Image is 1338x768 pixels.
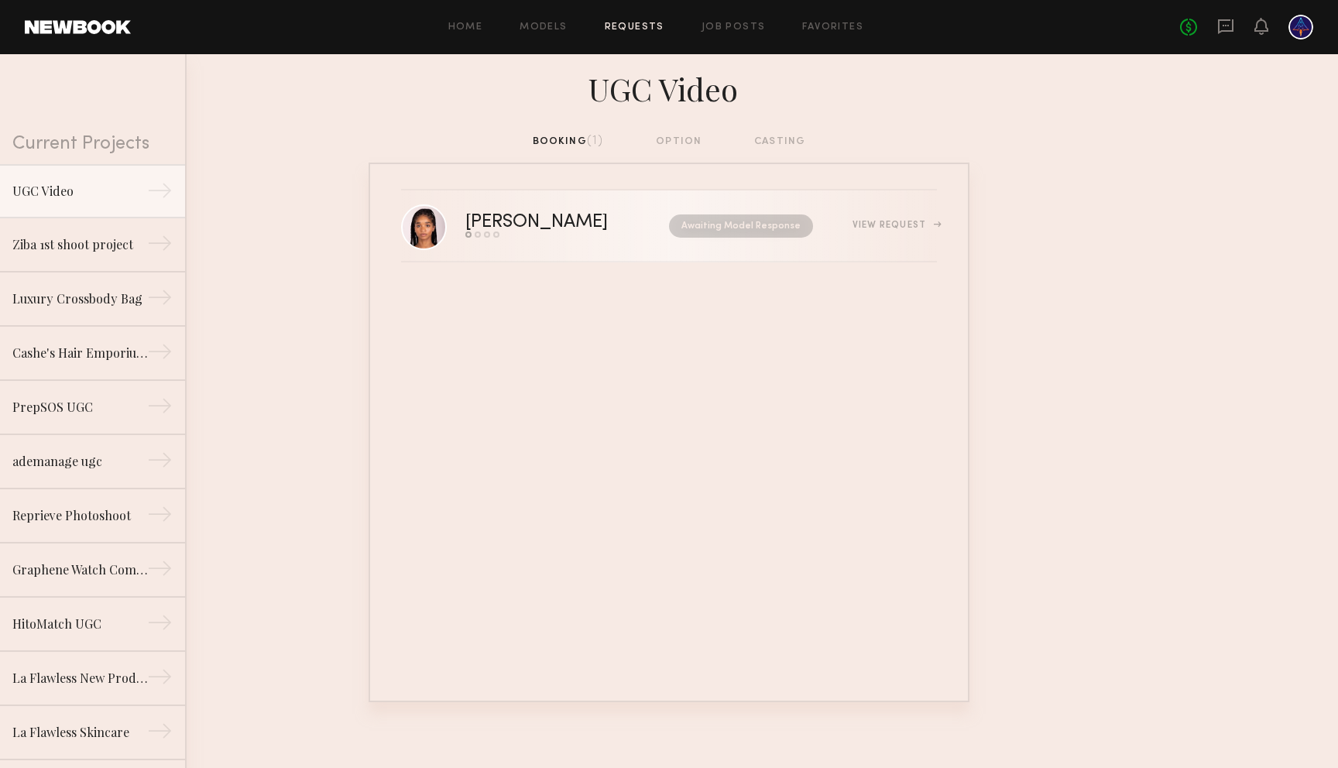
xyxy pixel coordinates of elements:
div: → [147,393,173,424]
a: Home [448,22,483,33]
div: → [147,664,173,695]
div: Cashe's Hair Emporium UGC [12,344,147,362]
div: → [147,447,173,478]
div: Reprieve Photoshoot [12,506,147,525]
a: Models [520,22,567,33]
div: [PERSON_NAME] [465,214,639,231]
div: View Request [853,221,937,230]
div: Ziba 1st shoot project [12,235,147,254]
div: La Flawless Skincare [12,723,147,742]
div: → [147,718,173,749]
div: UGC Video [12,182,147,201]
a: Job Posts [702,22,766,33]
a: [PERSON_NAME]Awaiting Model ResponseView Request [401,190,937,262]
div: → [147,339,173,370]
div: Graphene Watch Commercial [12,561,147,579]
nb-request-status: Awaiting Model Response [669,214,813,238]
div: ademanage ugc [12,452,147,471]
div: → [147,610,173,641]
div: Luxury Crossbody Bag [12,290,147,308]
div: → [147,556,173,587]
div: → [147,231,173,262]
div: La Flawless New Product [12,669,147,687]
div: UGC Video [369,67,969,108]
div: → [147,285,173,316]
div: → [147,502,173,533]
div: HitoMatch UGC [12,615,147,633]
a: Requests [605,22,664,33]
div: → [147,178,173,209]
div: PrepSOS UGC [12,398,147,417]
a: Favorites [802,22,863,33]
